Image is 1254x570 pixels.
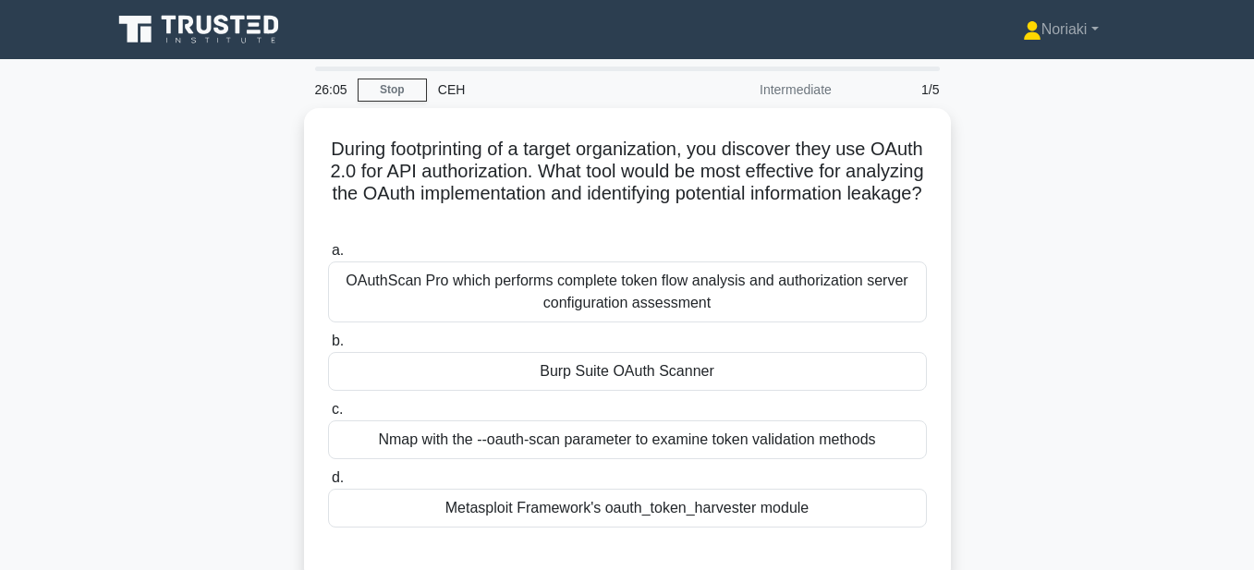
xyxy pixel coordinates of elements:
[332,469,344,485] span: d.
[332,333,344,348] span: b.
[304,71,358,108] div: 26:05
[332,242,344,258] span: a.
[328,261,927,322] div: OAuthScan Pro which performs complete token flow analysis and authorization server configuration ...
[328,420,927,459] div: Nmap with the --oauth-scan parameter to examine token validation methods
[427,71,681,108] div: CEH
[326,138,929,228] h5: During footprinting of a target organization, you discover they use OAuth 2.0 for API authorizati...
[328,489,927,528] div: Metasploit Framework's oauth_token_harvester module
[358,79,427,102] a: Stop
[843,71,951,108] div: 1/5
[979,11,1143,48] a: Noriaki
[332,401,343,417] span: c.
[328,352,927,391] div: Burp Suite OAuth Scanner
[681,71,843,108] div: Intermediate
